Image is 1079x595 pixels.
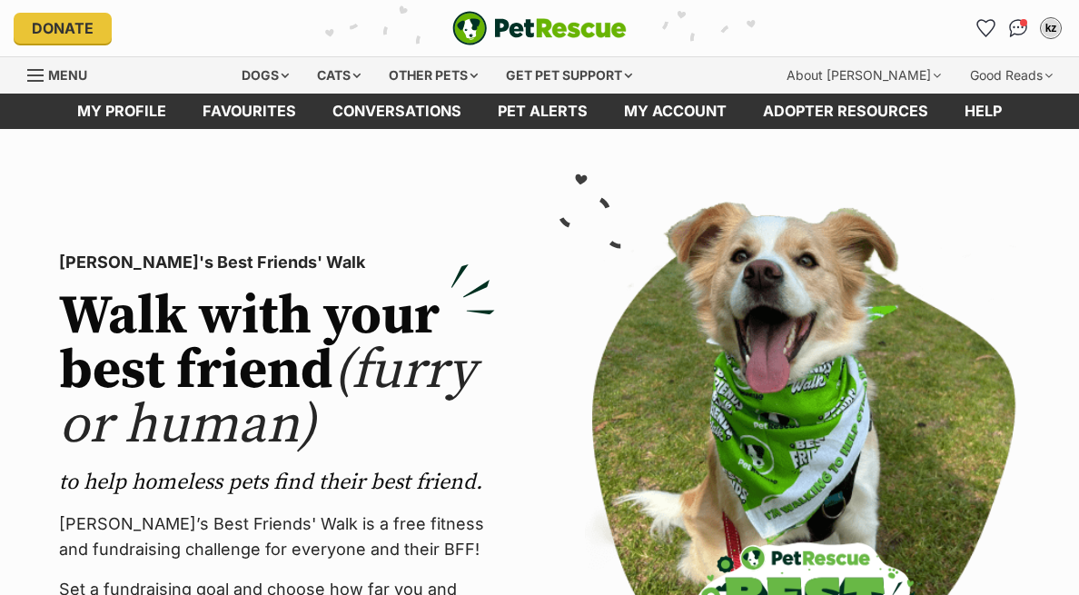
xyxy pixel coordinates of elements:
[480,94,606,129] a: Pet alerts
[452,11,627,45] a: PetRescue
[774,57,954,94] div: About [PERSON_NAME]
[48,67,87,83] span: Menu
[452,11,627,45] img: logo-e224e6f780fb5917bec1dbf3a21bbac754714ae5b6737aabdf751b685950b380.svg
[1036,14,1065,43] button: My account
[314,94,480,129] a: conversations
[1042,19,1060,37] div: kz
[59,250,495,275] p: [PERSON_NAME]'s Best Friends' Walk
[14,13,112,44] a: Donate
[304,57,373,94] div: Cats
[1009,19,1028,37] img: chat-41dd97257d64d25036548639549fe6c8038ab92f7586957e7f3b1b290dea8141.svg
[971,14,1065,43] ul: Account quick links
[493,57,645,94] div: Get pet support
[957,57,1065,94] div: Good Reads
[184,94,314,129] a: Favourites
[971,14,1000,43] a: Favourites
[27,57,100,90] a: Menu
[59,468,495,497] p: to help homeless pets find their best friend.
[59,337,476,460] span: (furry or human)
[59,511,495,562] p: [PERSON_NAME]’s Best Friends' Walk is a free fitness and fundraising challenge for everyone and t...
[606,94,745,129] a: My account
[745,94,946,129] a: Adopter resources
[59,290,495,453] h2: Walk with your best friend
[229,57,302,94] div: Dogs
[1004,14,1033,43] a: Conversations
[376,57,490,94] div: Other pets
[59,94,184,129] a: My profile
[946,94,1020,129] a: Help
